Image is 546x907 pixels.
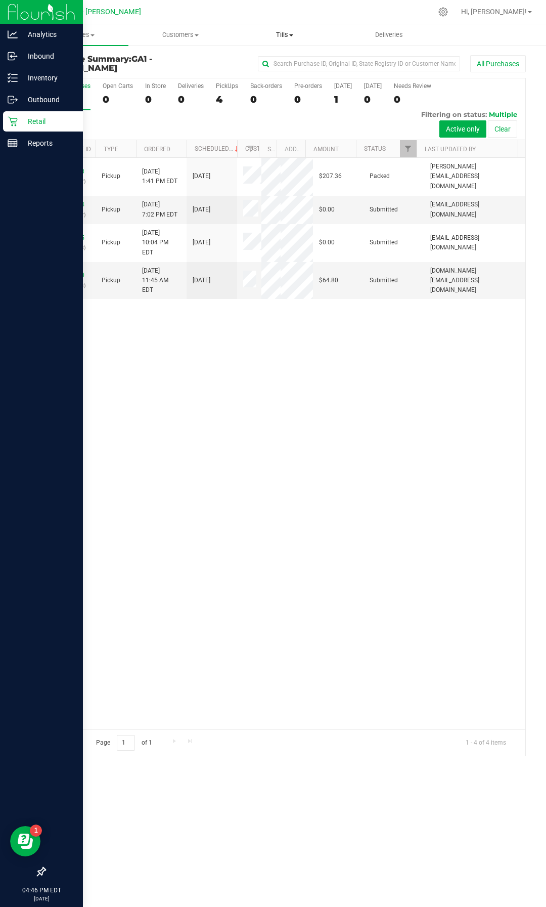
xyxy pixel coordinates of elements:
[364,94,382,105] div: 0
[319,276,338,285] span: $64.80
[18,115,78,127] p: Retail
[18,94,78,106] p: Outbound
[488,120,517,138] button: Clear
[44,55,205,72] h3: Purchase Summary:
[364,145,386,152] a: Status
[334,94,352,105] div: 1
[489,110,517,118] span: Multiple
[319,205,335,214] span: $0.00
[66,8,141,16] span: GA1 - [PERSON_NAME]
[178,82,204,90] div: Deliveries
[18,28,78,40] p: Analytics
[193,171,210,181] span: [DATE]
[178,94,204,105] div: 0
[8,29,18,39] inline-svg: Analytics
[364,82,382,90] div: [DATE]
[439,120,486,138] button: Active only
[102,238,120,247] span: Pickup
[294,94,322,105] div: 0
[233,24,337,46] a: Tills
[193,276,210,285] span: [DATE]
[18,50,78,62] p: Inbound
[102,276,120,285] span: Pickup
[319,238,335,247] span: $0.00
[370,276,398,285] span: Submitted
[267,146,321,153] a: State Registry ID
[145,94,166,105] div: 0
[8,116,18,126] inline-svg: Retail
[430,233,519,252] span: [EMAIL_ADDRESS][DOMAIN_NAME]
[142,266,180,295] span: [DATE] 11:45 AM EDT
[233,30,336,39] span: Tills
[8,138,18,148] inline-svg: Reports
[400,140,417,157] a: Filter
[216,94,238,105] div: 4
[102,205,120,214] span: Pickup
[18,137,78,149] p: Reports
[250,94,282,105] div: 0
[394,82,431,90] div: Needs Review
[337,24,441,46] a: Deliveries
[145,82,166,90] div: In Store
[103,94,133,105] div: 0
[370,205,398,214] span: Submitted
[437,7,449,17] div: Manage settings
[193,238,210,247] span: [DATE]
[18,72,78,84] p: Inventory
[195,145,241,152] a: Scheduled
[470,55,526,72] button: All Purchases
[216,82,238,90] div: PickUps
[8,95,18,105] inline-svg: Outbound
[313,146,339,153] a: Amount
[142,228,180,257] span: [DATE] 10:04 PM EDT
[242,140,259,157] a: Filter
[102,171,120,181] span: Pickup
[10,826,40,856] iframe: Resource center
[250,82,282,90] div: Back-orders
[458,735,514,750] span: 1 - 4 of 4 items
[425,146,476,153] a: Last Updated By
[44,54,152,73] span: GA1 - [PERSON_NAME]
[142,167,177,186] span: [DATE] 1:41 PM EDT
[430,266,519,295] span: [DOMAIN_NAME][EMAIL_ADDRESS][DOMAIN_NAME]
[334,82,352,90] div: [DATE]
[370,238,398,247] span: Submitted
[258,56,460,71] input: Search Purchase ID, Original ID, State Registry ID or Customer Name...
[361,30,417,39] span: Deliveries
[128,24,233,46] a: Customers
[394,94,431,105] div: 0
[30,825,42,837] iframe: Resource center unread badge
[144,146,170,153] a: Ordered
[129,30,232,39] span: Customers
[461,8,527,16] span: Hi, [PERSON_NAME]!
[370,171,390,181] span: Packed
[430,200,519,219] span: [EMAIL_ADDRESS][DOMAIN_NAME]
[421,110,487,118] span: Filtering on status:
[5,895,78,902] p: [DATE]
[430,162,519,191] span: [PERSON_NAME][EMAIL_ADDRESS][DOMAIN_NAME]
[103,82,133,90] div: Open Carts
[319,171,342,181] span: $207.36
[8,51,18,61] inline-svg: Inbound
[277,140,305,158] th: Address
[294,82,322,90] div: Pre-orders
[193,205,210,214] span: [DATE]
[8,73,18,83] inline-svg: Inventory
[87,735,160,751] span: Page of 1
[142,200,177,219] span: [DATE] 7:02 PM EDT
[104,146,118,153] a: Type
[117,735,135,751] input: 1
[5,886,78,895] p: 04:46 PM EDT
